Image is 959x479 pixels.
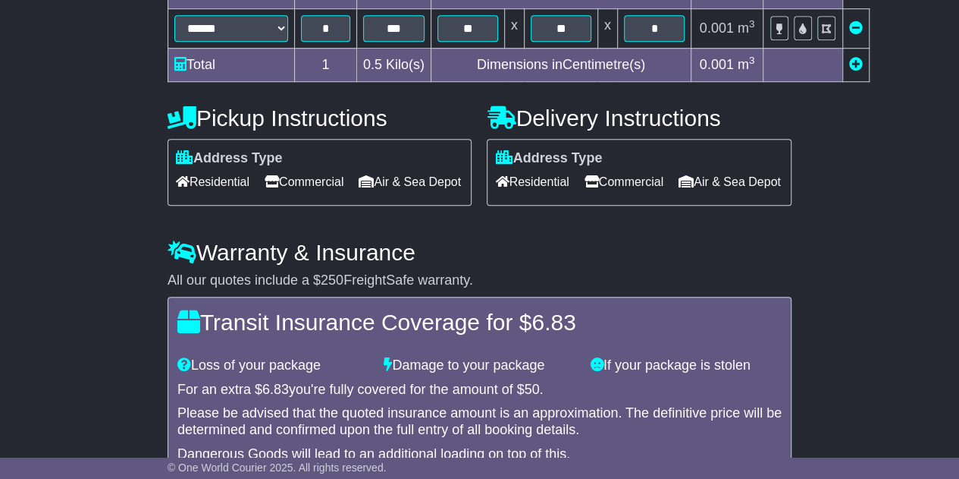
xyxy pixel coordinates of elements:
[700,57,734,72] span: 0.001
[321,273,343,288] span: 250
[504,8,524,48] td: x
[583,358,789,374] div: If your package is stolen
[177,382,782,399] div: For an extra $ you're fully covered for the amount of $ .
[168,462,387,474] span: © One World Courier 2025. All rights reserved.
[177,446,782,463] div: Dangerous Goods will lead to an additional loading on top of this.
[363,57,382,72] span: 0.5
[849,20,863,36] a: Remove this item
[265,170,343,194] span: Commercial
[849,57,863,72] a: Add new item
[487,106,791,131] h4: Delivery Instructions
[749,18,755,30] sup: 3
[749,55,755,66] sup: 3
[495,150,602,167] label: Address Type
[176,170,249,194] span: Residential
[168,106,472,131] h4: Pickup Instructions
[431,48,691,81] td: Dimensions in Centimetre(s)
[356,48,431,81] td: Kilo(s)
[376,358,582,374] div: Damage to your package
[168,240,791,265] h4: Warranty & Insurance
[679,170,781,194] span: Air & Sea Depot
[700,20,734,36] span: 0.001
[531,310,575,335] span: 6.83
[176,150,283,167] label: Address Type
[170,358,376,374] div: Loss of your package
[177,310,782,335] h4: Transit Insurance Coverage for $
[262,382,289,397] span: 6.83
[597,8,617,48] td: x
[738,57,755,72] span: m
[738,20,755,36] span: m
[495,170,569,194] span: Residential
[168,273,791,289] div: All our quotes include a $ FreightSafe warranty.
[584,170,663,194] span: Commercial
[359,170,461,194] span: Air & Sea Depot
[168,48,294,81] td: Total
[525,382,540,397] span: 50
[294,48,356,81] td: 1
[177,405,782,438] div: Please be advised that the quoted insurance amount is an approximation. The definitive price will...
